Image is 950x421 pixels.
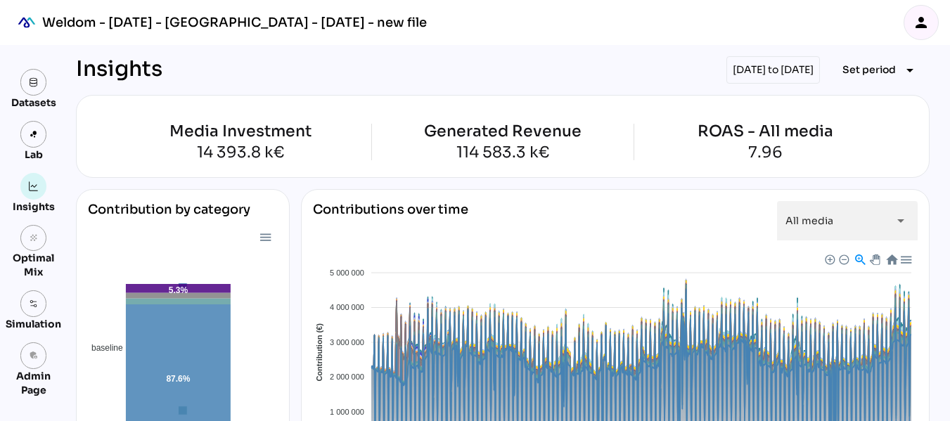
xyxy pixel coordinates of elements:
span: Set period [842,61,896,78]
div: [DATE] to [DATE] [726,56,820,84]
div: Optimal Mix [6,251,61,279]
tspan: 4 000 000 [330,303,364,311]
div: 114 583.3 k€ [424,145,582,160]
div: Menu [899,253,911,265]
span: baseline [81,343,123,353]
div: mediaROI [11,7,42,38]
span: All media [785,214,833,227]
div: Datasets [11,96,56,110]
i: person [913,14,930,31]
div: Panning [869,254,878,263]
div: Contributions over time [313,201,468,240]
div: Menu [259,231,271,242]
i: arrow_drop_down [892,212,909,229]
tspan: 1 000 000 [330,408,364,416]
div: Insights [13,200,55,214]
div: Media Investment [109,124,371,139]
tspan: 5 000 000 [330,268,364,277]
i: grain [29,233,39,243]
div: ROAS - All media [698,124,833,139]
div: Zoom Out [838,254,848,264]
tspan: 2 000 000 [330,373,364,381]
div: Contribution by category [88,201,278,229]
div: Lab [18,148,49,162]
img: graph.svg [29,181,39,191]
i: arrow_drop_down [901,62,918,79]
button: Expand "Set period" [831,58,930,83]
div: Reset Zoom [885,253,897,265]
img: settings.svg [29,299,39,309]
div: 14 393.8 k€ [109,145,371,160]
img: data.svg [29,77,39,87]
div: 7.96 [698,145,833,160]
text: Contribution (€) [315,323,323,382]
div: Generated Revenue [424,124,582,139]
i: admin_panel_settings [29,351,39,361]
tspan: 3 000 000 [330,338,364,346]
div: Simulation [6,317,61,331]
div: Zoom In [824,254,834,264]
div: Admin Page [6,369,61,397]
div: Weldom - [DATE] - [GEOGRAPHIC_DATA] - [DATE] - new file [42,14,427,31]
div: Insights [76,56,162,84]
img: lab.svg [29,129,39,139]
div: Selection Zoom [853,253,865,265]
